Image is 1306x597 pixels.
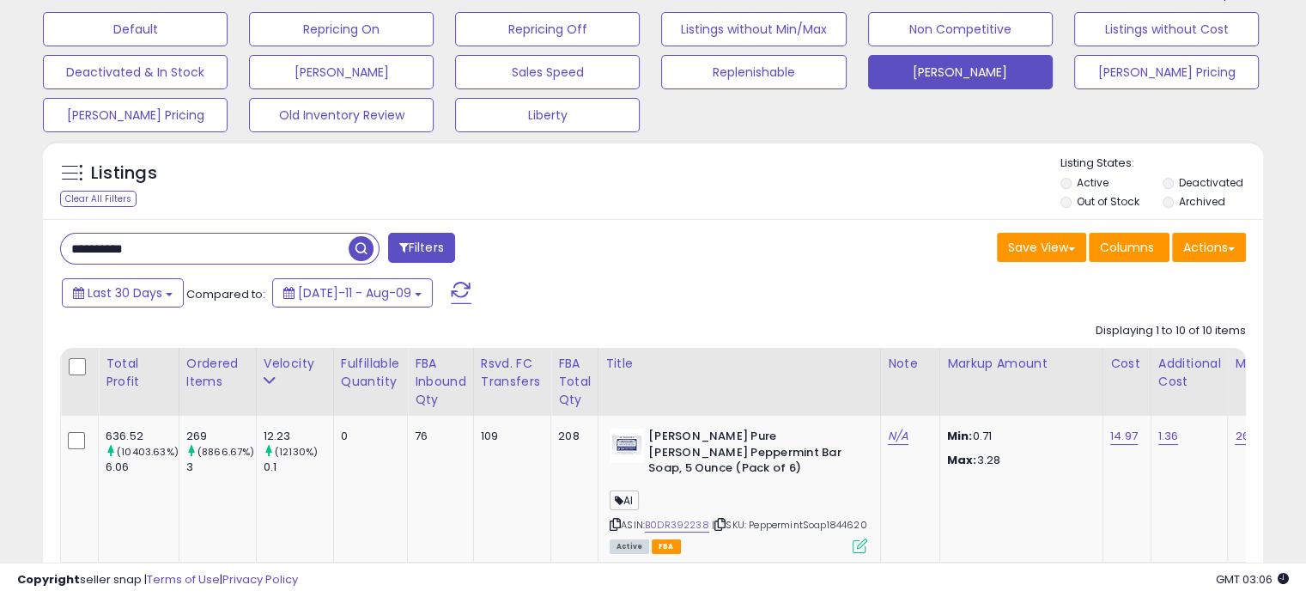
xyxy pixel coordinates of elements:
button: Save View [997,233,1086,262]
a: Privacy Policy [222,571,298,588]
div: 3 [186,460,256,475]
div: Markup Amount [947,355,1096,373]
button: [DATE]-11 - Aug-09 [272,278,433,308]
a: Terms of Use [147,571,220,588]
img: 41RUaUWmM+L._SL40_.jpg [610,429,644,463]
small: (10403.63%) [117,445,179,459]
button: Repricing Off [455,12,640,46]
span: | SKU: PeppermintSoap1844620 [712,518,867,532]
span: Columns [1100,239,1154,256]
div: Velocity [264,355,326,373]
button: [PERSON_NAME] Pricing [1074,55,1259,89]
div: Fulfillable Quantity [341,355,400,391]
a: N/A [888,428,908,445]
div: 636.52 [106,429,179,444]
label: Deactivated [1178,175,1242,190]
a: 14.97 [1110,428,1138,445]
button: Liberty [455,98,640,132]
button: Non Competitive [868,12,1053,46]
button: Listings without Cost [1074,12,1259,46]
a: B0DR392238 [645,518,709,533]
div: 6.06 [106,460,179,475]
a: 26.95 [1235,428,1266,445]
small: (8866.67%) [197,445,255,459]
h5: Listings [91,161,157,186]
small: (12130%) [275,445,318,459]
button: Old Inventory Review [249,98,434,132]
div: 269 [186,429,256,444]
div: seller snap | | [17,572,298,588]
div: 12.23 [264,429,333,444]
button: Replenishable [661,55,846,89]
p: 3.28 [947,453,1090,468]
button: Last 30 Days [62,278,184,308]
button: Default [43,12,228,46]
div: 76 [415,429,460,444]
div: FBA Total Qty [558,355,591,409]
button: Filters [388,233,455,263]
div: Note [888,355,932,373]
div: 0.1 [264,460,333,475]
span: Last 30 Days [88,284,162,302]
button: Columns [1089,233,1169,262]
button: Actions [1172,233,1246,262]
div: 109 [481,429,538,444]
div: 208 [558,429,585,444]
span: FBA [652,539,681,554]
p: 0.71 [947,429,1090,444]
button: Deactivated & In Stock [43,55,228,89]
p: Listing States: [1060,155,1263,172]
div: Cost [1110,355,1144,373]
button: [PERSON_NAME] [249,55,434,89]
strong: Max: [947,452,977,468]
button: Listings without Min/Max [661,12,846,46]
span: [DATE]-11 - Aug-09 [298,284,411,302]
button: Sales Speed [455,55,640,89]
div: 0 [341,429,394,444]
label: Out of Stock [1077,194,1139,209]
button: Repricing On [249,12,434,46]
div: Ordered Items [186,355,249,391]
span: All listings currently available for purchase on Amazon [610,539,649,554]
div: FBA inbound Qty [415,355,466,409]
a: 1.36 [1158,428,1179,445]
button: [PERSON_NAME] Pricing [43,98,228,132]
label: Active [1077,175,1109,190]
span: AI [610,490,639,510]
button: [PERSON_NAME] [868,55,1053,89]
span: 2025-09-9 03:06 GMT [1216,571,1289,588]
label: Archived [1178,194,1224,209]
div: Clear All Filters [60,191,137,207]
div: ASIN: [610,429,867,551]
strong: Min: [947,428,973,444]
div: Total Profit [106,355,172,391]
span: Compared to: [186,286,265,302]
b: [PERSON_NAME] Pure [PERSON_NAME] Peppermint Bar Soap, 5 Ounce (Pack of 6) [648,429,857,481]
div: Additional Cost [1158,355,1221,391]
div: Title [605,355,873,373]
div: Displaying 1 to 10 of 10 items [1096,323,1246,339]
div: Rsvd. FC Transfers [481,355,544,391]
strong: Copyright [17,571,80,588]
